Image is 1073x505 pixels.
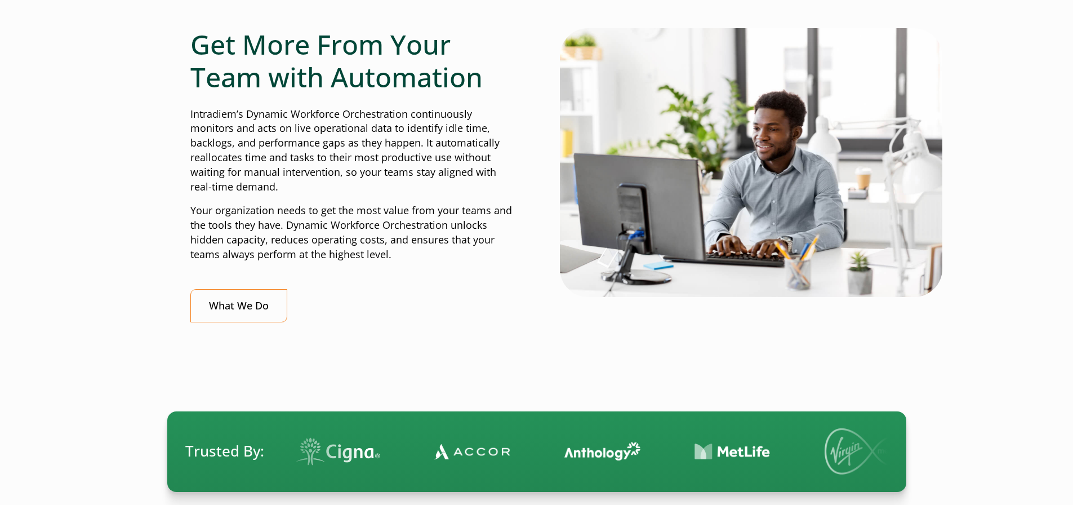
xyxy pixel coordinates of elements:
[560,28,942,296] img: Man typing on computer with real-time automation
[190,203,514,262] p: Your organization needs to get the most value from your teams and the tools they have. Dynamic Wo...
[691,443,767,460] img: Contact Center Automation MetLife Logo
[190,107,514,194] p: Intradiem’s Dynamic Workforce Orchestration continuously monitors and acts on live operational da...
[185,441,264,462] span: Trusted By:
[431,443,507,460] img: Contact Center Automation Accor Logo
[190,289,287,322] a: What We Do
[190,28,514,93] h2: Get More From Your Team with Automation
[821,428,900,475] img: Virgin Media logo.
